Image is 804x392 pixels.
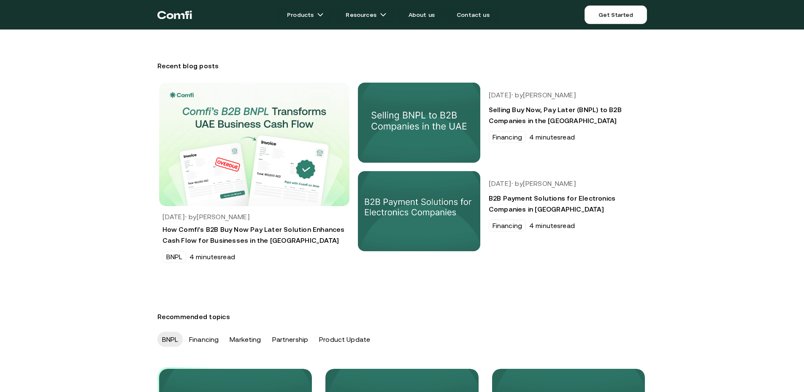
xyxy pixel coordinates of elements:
[493,222,522,229] p: Financing
[336,6,396,23] a: Resourcesarrow icons
[166,253,183,260] p: BNPL
[356,169,647,253] a: Learn how B2B payment solutions are changing the UAE electronics industry. Learn about trends, ch...
[157,81,351,268] a: In recent years, the Buy Now Pay Later (BNPL) market has seen significant growth, especially in t...
[157,310,647,323] h3: Recommended topics
[493,133,522,141] p: Financing
[189,253,235,260] h6: 4 minutes read
[529,222,575,229] h6: 4 minutes read
[162,224,346,246] h3: How Comfi’s B2B Buy Now Pay Later Solution Enhances Cash Flow for Businesses in the [GEOGRAPHIC_D...
[314,332,375,347] div: Product Update
[489,91,637,99] h5: [DATE] · by [PERSON_NAME]
[157,2,192,27] a: Return to the top of the Comfi home page
[358,171,480,251] img: Learn how B2B payment solutions are changing the UAE electronics industry. Learn about trends, ch...
[159,83,349,206] img: In recent years, the Buy Now Pay Later (BNPL) market has seen significant growth, especially in t...
[585,5,647,24] a: Get Started
[398,6,445,23] a: About us
[489,104,637,126] h3: Selling Buy Now, Pay Later (BNPL) to B2B Companies in the [GEOGRAPHIC_DATA]
[184,332,223,347] div: Financing
[268,332,313,347] div: Partnership
[529,133,575,141] h6: 4 minutes read
[277,6,334,23] a: Productsarrow icons
[358,83,480,163] img: Learn about the benefits of Buy Now, Pay Later (BNPL)for B2B companies in the UAE and how embedde...
[225,332,265,347] div: Marketing
[317,11,324,18] img: arrow icons
[380,11,387,18] img: arrow icons
[162,215,346,219] h5: [DATE] · by [PERSON_NAME]
[489,180,637,188] h5: [DATE] · by [PERSON_NAME]
[356,81,647,164] a: Learn about the benefits of Buy Now, Pay Later (BNPL)for B2B companies in the UAE and how embedde...
[447,6,500,23] a: Contact us
[489,193,637,215] h3: B2B Payment Solutions for Electronics Companies in [GEOGRAPHIC_DATA]
[157,59,647,72] h3: Recent blog posts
